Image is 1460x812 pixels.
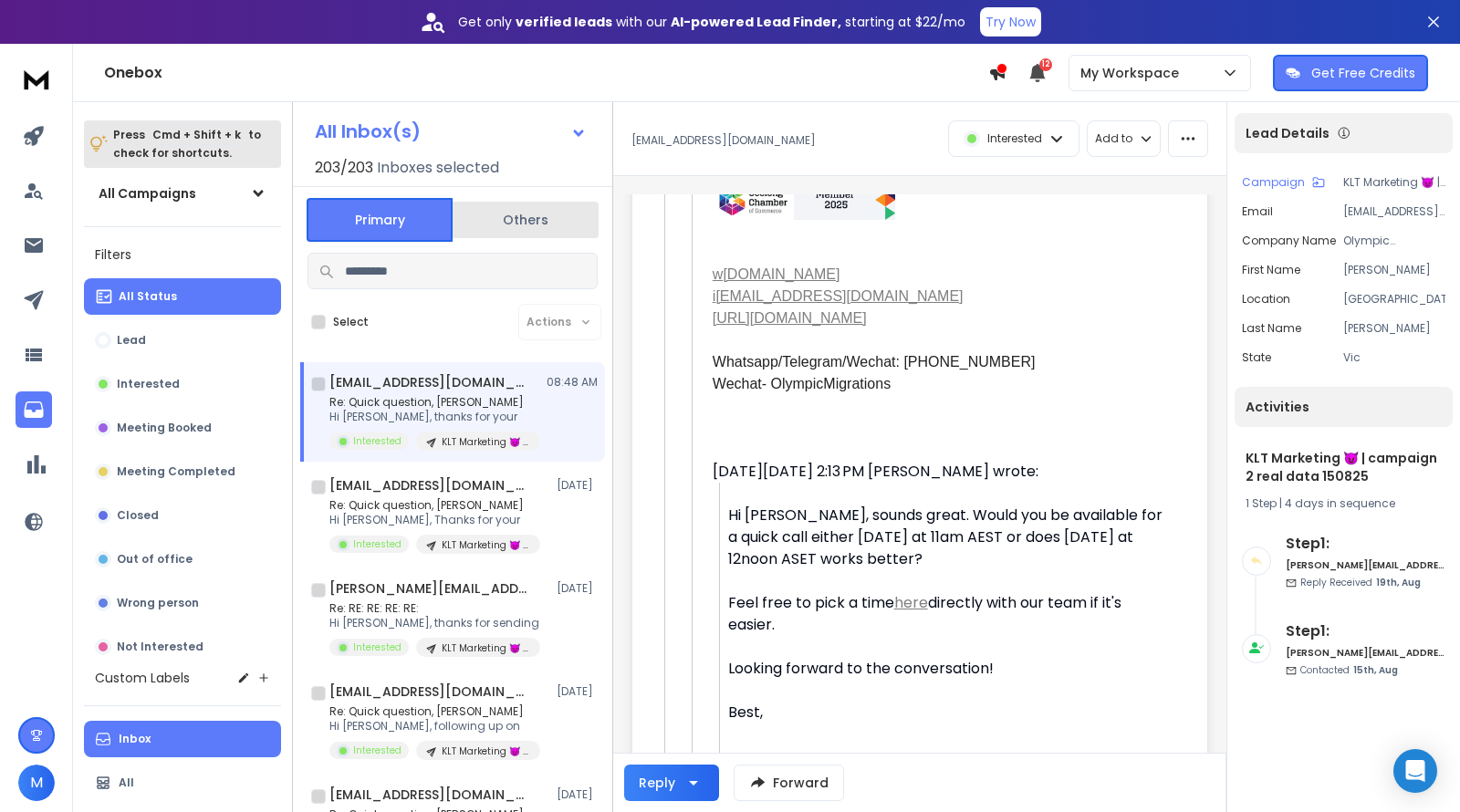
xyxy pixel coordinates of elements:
span: M [18,765,55,801]
button: Campaign [1242,175,1325,190]
div: Activities [1235,387,1453,427]
p: [PERSON_NAME] [1343,321,1445,336]
a: [EMAIL_ADDRESS][DOMAIN_NAME] [715,288,963,304]
p: location [1242,292,1290,307]
p: Lead Details [1246,124,1330,142]
button: All [84,765,281,801]
button: All Status [84,278,281,315]
p: All Status [119,289,177,304]
button: Closed [84,497,281,534]
p: My Workspace [1080,64,1186,82]
p: Reply Received [1300,576,1421,589]
p: Try Now [985,13,1036,31]
span: 4 days in sequence [1285,495,1395,511]
button: Reply [624,765,719,801]
p: Vic [1343,350,1445,365]
h3: Inboxes selected [377,157,499,179]
button: Meeting Completed [84,453,281,490]
p: Get only with our starting at $22/mo [458,13,965,31]
p: Closed [117,508,159,523]
p: Inbox [119,732,151,746]
button: Inbox [84,721,281,757]
p: 08:48 AM [547,375,598,390]
p: Add to [1095,131,1132,146]
p: Company Name [1242,234,1336,248]
button: Meeting Booked [84,410,281,446]
h1: [EMAIL_ADDRESS][DOMAIN_NAME] [329,786,530,804]
span: 15th, Aug [1353,663,1398,677]
strong: AI-powered Lead Finder, [671,13,841,31]
div: Whatsapp/Telegram/Wechat: [PHONE_NUMBER] [713,351,1167,373]
span: 1 Step [1246,495,1277,511]
h1: Onebox [104,62,988,84]
h6: [PERSON_NAME][EMAIL_ADDRESS][DOMAIN_NAME] [1286,558,1445,572]
h1: All Inbox(s) [315,122,421,141]
p: Interested [117,377,180,391]
span: Cmd + Shift + k [150,124,244,145]
h1: All Campaigns [99,184,196,203]
button: All Campaigns [84,175,281,212]
p: Re: Quick question, [PERSON_NAME] [329,498,540,513]
p: KLT Marketing 😈 | campaign 2 real data 150825 [1343,175,1445,190]
img: AIorK4yrQXuQIJ7BI519bxxF5sBaM8ykhfAsi2Ovc9N1jZmj2RDETSXgA55L4E4FHk2aq0ZWuuSRlRn2MG1j [713,180,895,220]
p: Re: Quick question, [PERSON_NAME] [329,704,540,719]
a: here [894,592,928,613]
p: Out of office [117,552,193,567]
p: KLT Marketing 😈 | campaign 130825 [442,641,529,655]
h3: Custom Labels [95,669,190,687]
p: Interested [353,640,401,654]
p: Lead [117,333,146,348]
div: [DATE][DATE] 2:13 PM [PERSON_NAME] wrote: [713,461,1167,483]
p: Press to check for shortcuts. [113,126,261,162]
p: Meeting Completed [117,464,235,479]
p: KLT Marketing 😈 | campaign 2 real data 150825 [442,435,529,449]
a: [URL][DOMAIN_NAME] [713,310,867,326]
p: Email [1242,204,1273,219]
a: [DOMAIN_NAME] [723,266,839,282]
p: Olympic Migrations [1343,234,1445,248]
p: Last Name [1242,321,1301,336]
p: KLT Marketing 😈 | campaign 2 real data 150825 [442,538,529,552]
p: [EMAIL_ADDRESS][DOMAIN_NAME] [631,133,816,148]
p: Campaign [1242,175,1305,190]
span: 19th, Aug [1376,576,1421,589]
h1: [EMAIL_ADDRESS][DOMAIN_NAME] [329,682,530,701]
p: Not Interested [117,640,203,654]
div: Wechat- OlympicMigrations [713,373,1167,395]
p: Hi [PERSON_NAME], following up on [329,719,540,734]
p: [DATE] [557,684,598,699]
button: Not Interested [84,629,281,665]
p: [EMAIL_ADDRESS][DOMAIN_NAME] [1343,204,1445,219]
div: Reply [639,774,675,792]
div: | [1246,496,1442,511]
p: Get Free Credits [1311,64,1415,82]
p: Re: RE: RE: RE: RE: [329,601,540,616]
button: Forward [734,765,844,801]
p: Contacted [1300,663,1398,677]
h1: [EMAIL_ADDRESS][DOMAIN_NAME] [329,373,530,391]
strong: verified leads [516,13,612,31]
button: Out of office [84,541,281,578]
button: Try Now [980,7,1041,36]
p: Interested [987,131,1042,146]
p: Hi [PERSON_NAME], thanks for your [329,410,540,424]
img: logo [18,62,55,96]
p: [GEOGRAPHIC_DATA] [1343,292,1445,307]
button: Wrong person [84,585,281,621]
button: Primary [307,198,453,242]
span: 203 / 203 [315,157,373,179]
p: Hi [PERSON_NAME], Thanks for your [329,513,540,527]
div: Open Intercom Messenger [1393,749,1437,793]
p: KLT Marketing 😈 | campaign 130825 [442,744,529,758]
h1: KLT Marketing 😈 | campaign 2 real data 150825 [1246,449,1442,485]
a: w [713,266,724,282]
p: state [1242,350,1271,365]
p: [DATE] [557,787,598,802]
p: [PERSON_NAME] [1343,263,1445,277]
label: Select [333,315,369,329]
p: Interested [353,434,401,448]
p: Interested [353,537,401,551]
a: i [713,288,716,304]
h6: [PERSON_NAME][EMAIL_ADDRESS][DOMAIN_NAME] [1286,646,1445,660]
